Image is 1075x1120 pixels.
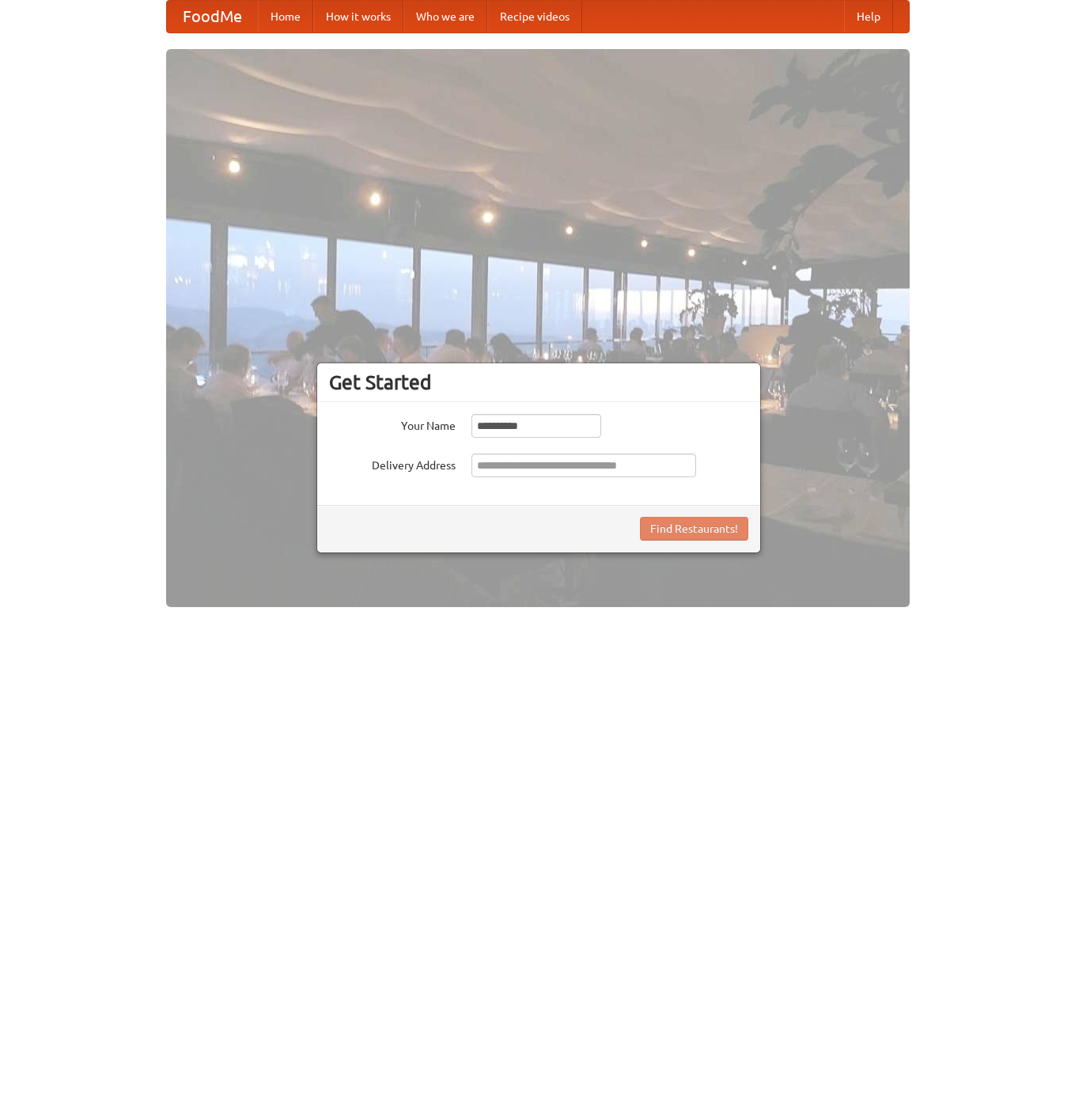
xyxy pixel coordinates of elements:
[403,1,487,32] a: Who we are
[329,370,748,394] h3: Get Started
[258,1,313,32] a: Home
[640,517,748,541] button: Find Restaurants!
[487,1,582,32] a: Recipe videos
[313,1,403,32] a: How it works
[329,454,456,473] label: Delivery Address
[844,1,893,32] a: Help
[329,414,456,434] label: Your Name
[167,1,258,32] a: FoodMe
